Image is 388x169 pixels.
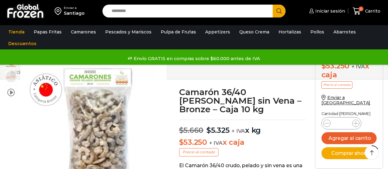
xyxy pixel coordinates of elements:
span: $ [206,126,211,135]
span: + IVA [209,140,223,146]
p: Precio al contado [179,148,218,156]
span: $ [179,126,184,135]
p: x kg [179,120,306,135]
div: Santiago [64,10,85,16]
p: Cantidad [PERSON_NAME] [321,112,377,116]
button: Agregar al carrito [321,132,377,144]
img: address-field-icon.svg [55,6,64,16]
h1: Camarón 36/40 [PERSON_NAME] sin Vena – Bronze – Caja 10 kg [179,88,306,113]
span: + IVA [232,128,245,134]
bdi: 5.660 [179,126,204,135]
a: Enviar a [GEOGRAPHIC_DATA] [321,95,371,106]
div: x caja [321,62,377,79]
a: Iniciar sesión [308,5,345,17]
a: Camarones [68,26,99,38]
a: Descuentos [5,38,40,49]
a: Pulpa de Frutas [158,26,199,38]
span: $ [179,138,184,147]
input: Product quantity [336,119,347,128]
p: x caja [179,138,306,147]
a: Tienda [5,26,28,38]
span: $ [321,61,326,70]
a: 0 Carrito [351,4,382,18]
span: Iniciar sesión [314,8,345,14]
a: Hortalizas [275,26,304,38]
bdi: 5.325 [206,126,230,135]
span: 0 [359,6,363,11]
span: 36/40 rpd bronze [5,71,17,83]
button: Comprar ahora [321,147,377,159]
a: Pescados y Mariscos [102,26,155,38]
bdi: 53.250 [179,138,207,147]
bdi: 53.250 [321,61,349,70]
a: Appetizers [202,26,233,38]
p: Precio al contado [321,81,352,89]
button: Search button [273,5,286,17]
a: Pollos [307,26,327,38]
span: + IVA [352,63,365,70]
a: Queso Crema [236,26,272,38]
div: Enviar a [64,6,85,10]
span: Carrito [363,8,380,14]
a: Papas Fritas [31,26,65,38]
a: Abarrotes [330,26,359,38]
